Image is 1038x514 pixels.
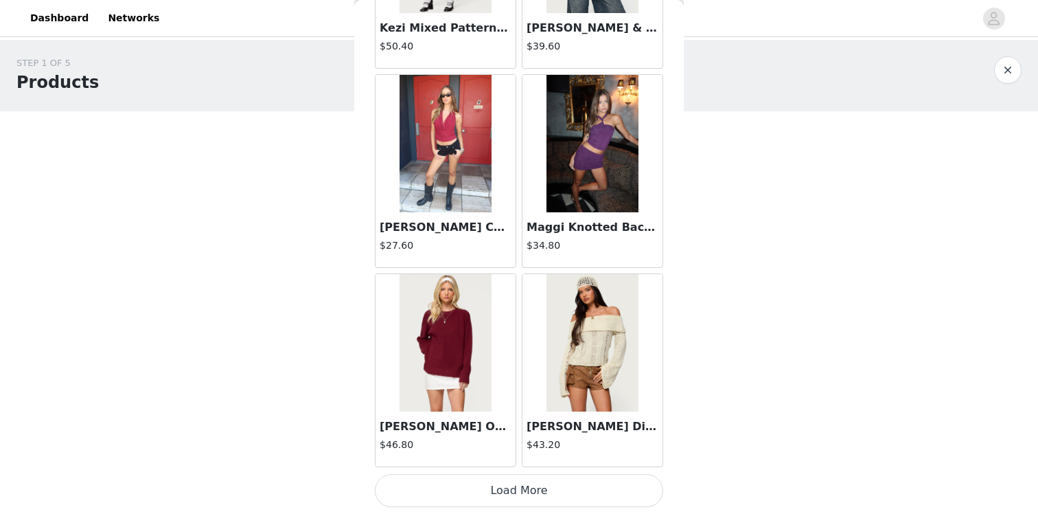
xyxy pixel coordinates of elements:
[527,39,658,54] h4: $39.60
[22,3,97,34] a: Dashboard
[380,219,511,236] h3: [PERSON_NAME] Cowl Neck Halter Top
[380,418,511,435] h3: [PERSON_NAME] Oversized Knit Raglan Sweater
[527,238,658,253] h4: $34.80
[546,75,638,212] img: Maggi Knotted Backless Mesh Top
[100,3,168,34] a: Networks
[375,474,663,507] button: Load More
[527,418,658,435] h3: [PERSON_NAME] Distressed Fold Over Knit Top
[546,274,638,412] img: Renna Distressed Fold Over Knit Top
[380,238,511,253] h4: $27.60
[380,39,511,54] h4: $50.40
[527,219,658,236] h3: Maggi Knotted Backless Mesh Top
[987,8,1000,30] div: avatar
[400,75,491,212] img: Irina Stud Cowl Neck Halter Top
[16,70,99,95] h1: Products
[16,56,99,70] div: STEP 1 OF 5
[380,20,511,36] h3: Kezi Mixed Pattern Tailored Mini Skirt
[527,438,658,452] h4: $43.20
[527,20,658,36] h3: [PERSON_NAME] & Grommet Halter Top
[380,438,511,452] h4: $46.80
[400,274,491,412] img: Lavonne Oversized Knit Raglan Sweater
